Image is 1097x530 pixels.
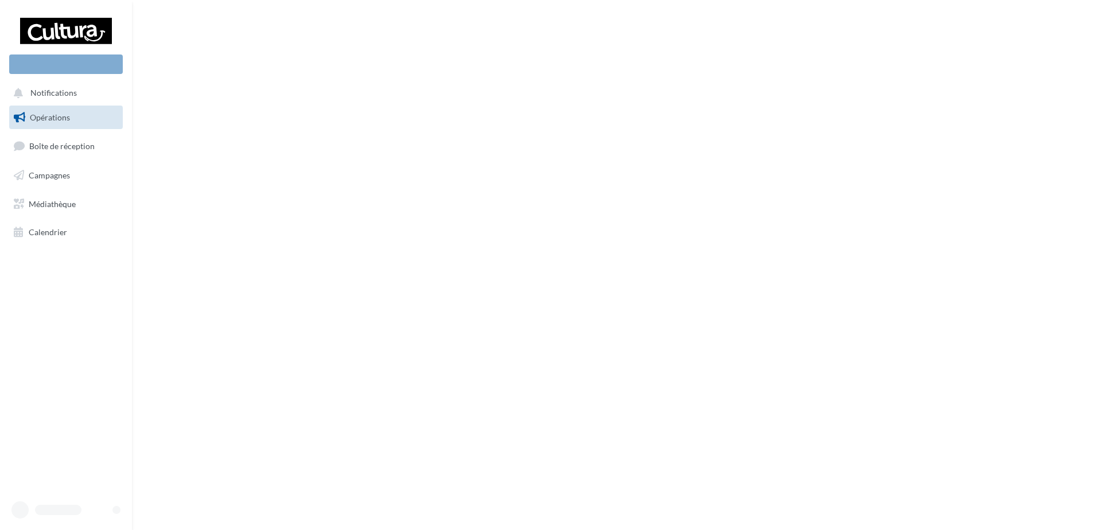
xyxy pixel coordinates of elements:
a: Médiathèque [7,192,125,216]
span: Boîte de réception [29,141,95,151]
a: Campagnes [7,163,125,188]
a: Opérations [7,106,125,130]
a: Boîte de réception [7,134,125,158]
span: Opérations [30,112,70,122]
span: Médiathèque [29,198,76,208]
span: Calendrier [29,227,67,237]
span: Campagnes [29,170,70,180]
span: Notifications [30,88,77,98]
div: Nouvelle campagne [9,54,123,74]
a: Calendrier [7,220,125,244]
